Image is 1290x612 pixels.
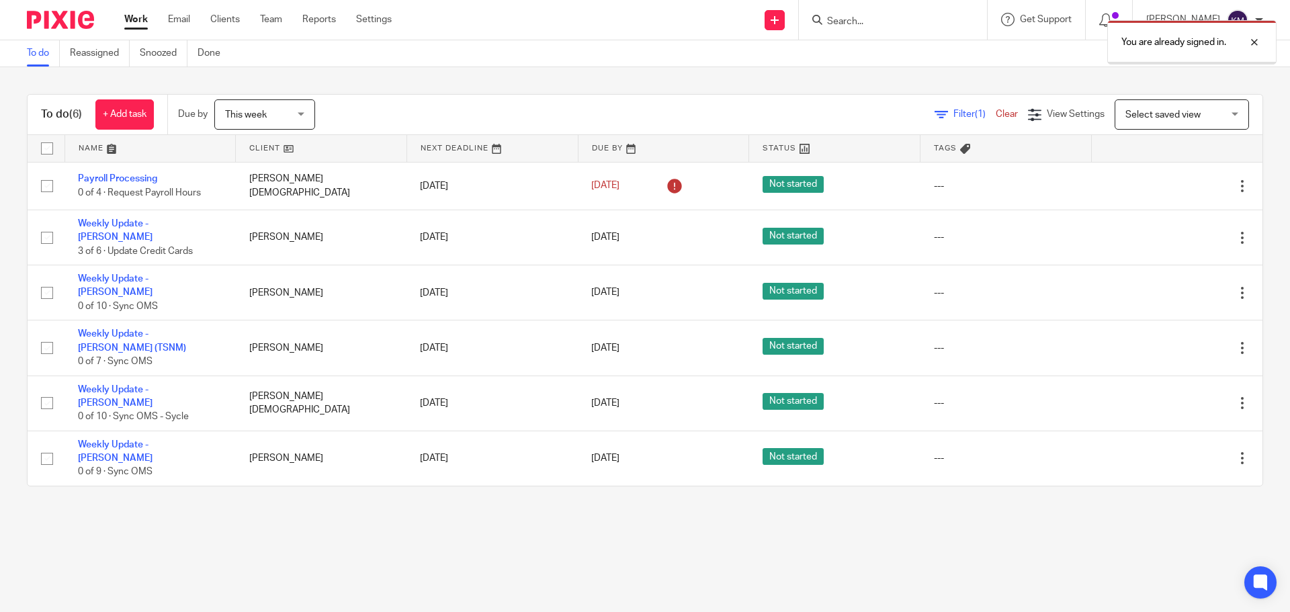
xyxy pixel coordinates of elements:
td: [DATE] [406,320,578,376]
span: Not started [763,176,824,193]
span: (6) [69,109,82,120]
p: You are already signed in. [1121,36,1226,49]
a: Reassigned [70,40,130,67]
a: Team [260,13,282,26]
div: --- [934,179,1078,193]
span: Tags [934,144,957,152]
span: 3 of 6 · Update Credit Cards [78,247,193,256]
td: [PERSON_NAME] [236,431,407,486]
td: [DATE] [406,431,578,486]
img: Pixie [27,11,94,29]
td: [PERSON_NAME][DEMOGRAPHIC_DATA] [236,376,407,431]
span: [DATE] [591,343,619,353]
td: [DATE] [406,210,578,265]
img: svg%3E [1227,9,1248,31]
td: [PERSON_NAME] [236,210,407,265]
a: Email [168,13,190,26]
span: Not started [763,393,824,410]
span: [DATE] [591,232,619,242]
span: 0 of 10 · Sync OMS - Sycle [78,412,189,421]
a: Weekly Update - [PERSON_NAME] [78,440,153,463]
a: Done [198,40,230,67]
a: Clients [210,13,240,26]
span: Not started [763,338,824,355]
a: Clear [996,110,1018,119]
div: --- [934,286,1078,300]
td: [DATE] [406,265,578,320]
a: Snoozed [140,40,187,67]
a: Payroll Processing [78,174,157,183]
a: Settings [356,13,392,26]
div: --- [934,230,1078,244]
span: View Settings [1047,110,1105,119]
a: Reports [302,13,336,26]
span: Not started [763,228,824,245]
span: Filter [953,110,996,119]
td: [DATE] [406,162,578,210]
span: 0 of 10 · Sync OMS [78,302,158,311]
p: Due by [178,107,208,121]
div: --- [934,396,1078,410]
div: --- [934,341,1078,355]
span: This week [225,110,267,120]
a: Weekly Update - [PERSON_NAME] [78,219,153,242]
span: 0 of 4 · Request Payroll Hours [78,188,201,198]
td: [PERSON_NAME] [236,320,407,376]
a: Weekly Update - [PERSON_NAME] [78,385,153,408]
span: [DATE] [591,398,619,408]
a: Weekly Update - [PERSON_NAME] [78,274,153,297]
a: Weekly Update - [PERSON_NAME] (TSNM) [78,329,186,352]
a: To do [27,40,60,67]
span: [DATE] [591,181,619,191]
div: --- [934,451,1078,465]
span: Not started [763,448,824,465]
span: Select saved view [1125,110,1201,120]
span: Not started [763,283,824,300]
span: [DATE] [591,453,619,463]
a: + Add task [95,99,154,130]
td: [PERSON_NAME][DEMOGRAPHIC_DATA] [236,162,407,210]
span: (1) [975,110,986,119]
span: 0 of 7 · Sync OMS [78,357,153,366]
span: 0 of 9 · Sync OMS [78,468,153,477]
h1: To do [41,107,82,122]
a: Work [124,13,148,26]
span: [DATE] [591,288,619,298]
td: [DATE] [406,376,578,431]
td: [PERSON_NAME] [236,265,407,320]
